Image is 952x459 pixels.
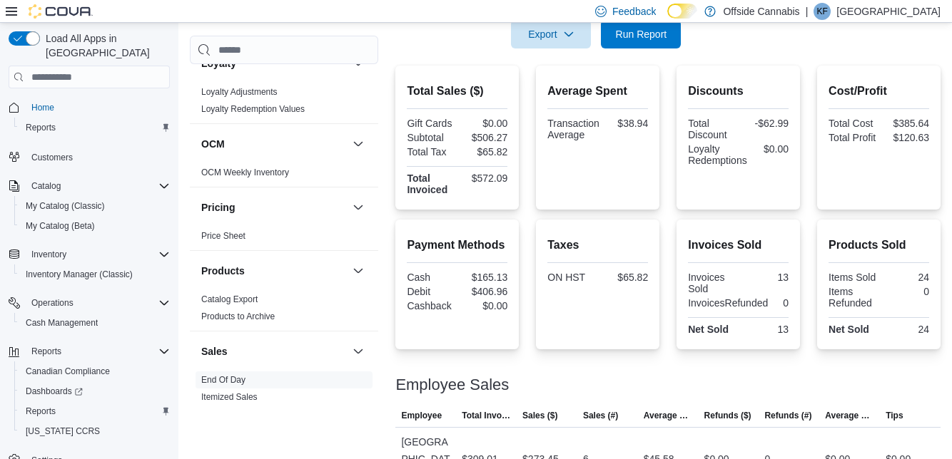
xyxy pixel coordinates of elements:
[612,4,656,19] span: Feedback
[14,361,176,381] button: Canadian Compliance
[14,264,176,284] button: Inventory Manager (Classic)
[20,197,170,215] span: My Catalog (Classic)
[20,119,61,136] a: Reports
[201,167,289,178] span: OCM Weekly Inventory
[20,197,111,215] a: My Catalog (Classic)
[26,177,170,195] span: Catalog
[547,272,594,283] div: ON HST
[882,286,929,297] div: 0
[3,341,176,361] button: Reports
[688,83,789,100] h2: Discounts
[460,172,507,184] div: $572.09
[688,324,729,335] strong: Net Sold
[829,286,876,309] div: Items Refunded
[20,217,170,234] span: My Catalog (Beta)
[460,118,507,129] div: $0.00
[814,3,831,20] div: Kolby Field
[26,99,60,116] a: Home
[26,269,133,280] span: Inventory Manager (Classic)
[40,31,170,60] span: Load All Apps in [GEOGRAPHIC_DATA]
[201,200,347,215] button: Pricing
[201,167,289,177] a: OCM Weekly Inventory
[20,363,116,380] a: Canadian Compliance
[201,264,347,278] button: Products
[407,237,507,254] h2: Payment Methods
[741,272,789,283] div: 13
[829,83,929,100] h2: Cost/Profit
[829,272,876,283] div: Items Sold
[886,410,903,421] span: Tips
[407,146,454,158] div: Total Tax
[688,118,735,140] div: Total Discount
[882,132,929,143] div: $120.63
[31,346,61,357] span: Reports
[26,294,170,311] span: Operations
[407,118,454,129] div: Gift Cards
[460,146,507,158] div: $65.82
[14,381,176,401] a: Dashboards
[3,244,176,264] button: Inventory
[190,291,378,331] div: Products
[201,86,278,98] span: Loyalty Adjustments
[20,403,61,420] a: Reports
[829,132,876,143] div: Total Profit
[26,343,67,360] button: Reports
[20,314,170,331] span: Cash Management
[201,137,225,151] h3: OCM
[26,148,170,165] span: Customers
[460,286,507,297] div: $406.96
[511,20,591,48] button: Export
[20,266,138,283] a: Inventory Manager (Classic)
[31,152,73,163] span: Customers
[26,200,105,212] span: My Catalog (Classic)
[20,363,170,380] span: Canadian Compliance
[201,294,258,305] span: Catalog Export
[26,406,56,417] span: Reports
[460,272,507,283] div: $165.13
[395,376,509,393] h3: Employee Sales
[829,237,929,254] h2: Products Sold
[201,374,245,386] span: End Of Day
[407,272,454,283] div: Cash
[667,4,697,19] input: Dark Mode
[350,135,367,153] button: OCM
[20,217,101,234] a: My Catalog (Beta)
[817,3,828,20] span: KF
[3,146,176,167] button: Customers
[26,366,110,377] span: Canadian Compliance
[460,132,507,143] div: $506.27
[829,324,869,335] strong: Net Sold
[741,118,789,129] div: -$62.99
[26,343,170,360] span: Reports
[520,20,582,48] span: Export
[14,313,176,333] button: Cash Management
[20,383,170,400] span: Dashboards
[190,227,378,250] div: Pricing
[688,143,747,166] div: Loyalty Redemptions
[401,410,442,421] span: Employee
[29,4,93,19] img: Cova
[20,266,170,283] span: Inventory Manager (Classic)
[601,272,648,283] div: $65.82
[407,300,454,311] div: Cashback
[882,324,929,335] div: 24
[26,317,98,329] span: Cash Management
[3,176,176,196] button: Catalog
[31,249,66,260] span: Inventory
[201,391,258,403] span: Itemized Sales
[583,410,618,421] span: Sales (#)
[31,297,74,309] span: Operations
[605,118,648,129] div: $38.94
[14,401,176,421] button: Reports
[3,293,176,313] button: Operations
[201,311,275,321] a: Products to Archive
[616,27,667,41] span: Run Report
[201,231,245,241] a: Price Sheet
[26,220,95,232] span: My Catalog (Beta)
[407,132,454,143] div: Subtotal
[201,103,305,115] span: Loyalty Redemption Values
[547,83,648,100] h2: Average Spent
[825,410,874,421] span: Average Refund
[3,97,176,118] button: Home
[764,410,811,421] span: Refunds (#)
